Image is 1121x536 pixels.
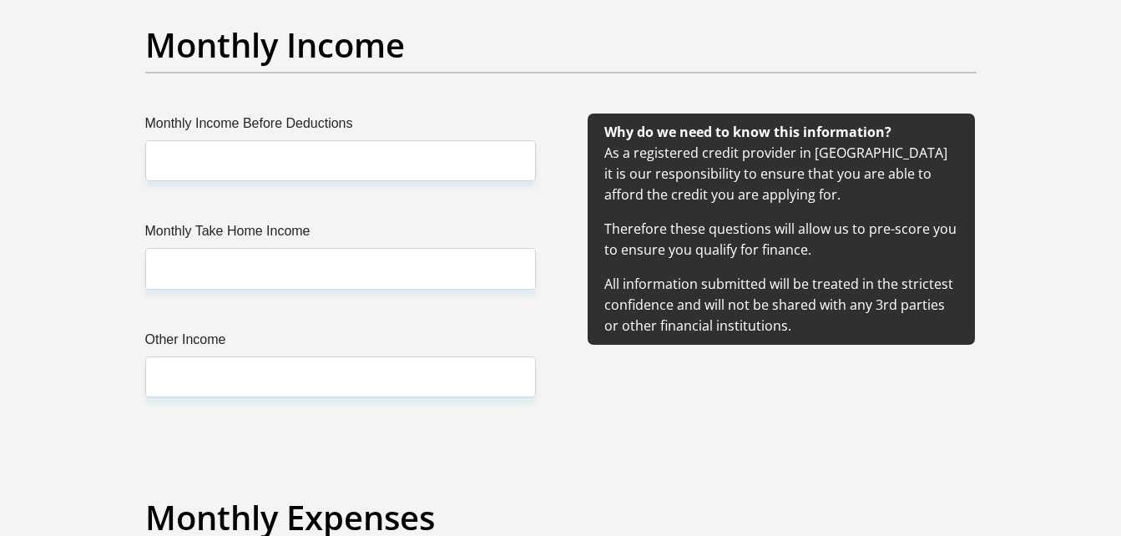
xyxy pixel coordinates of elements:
[145,248,536,289] input: Monthly Take Home Income
[145,356,536,397] input: Other Income
[145,221,536,248] label: Monthly Take Home Income
[145,25,977,65] h2: Monthly Income
[145,140,536,181] input: Monthly Income Before Deductions
[604,123,891,141] b: Why do we need to know this information?
[145,114,536,140] label: Monthly Income Before Deductions
[604,123,957,335] span: As a registered credit provider in [GEOGRAPHIC_DATA] it is our responsibility to ensure that you ...
[145,330,536,356] label: Other Income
